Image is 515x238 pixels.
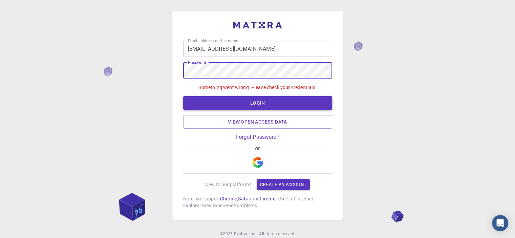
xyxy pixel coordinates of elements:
[260,195,275,202] a: Firefox
[188,60,206,65] label: Password
[198,84,317,91] p: Something went wrong. Please check your credentials.
[183,115,332,129] a: View open access data
[183,195,332,209] p: Note: we support , and . Users of Internet Explorer may experience problems.
[259,231,295,237] span: All rights reserved.
[236,134,280,140] a: Forgot Password?
[492,215,508,231] div: Open Intercom Messenger
[252,146,263,152] span: or
[252,157,263,168] img: Google
[234,231,258,237] a: Exabyte Inc.
[183,96,332,110] button: LOGIN
[234,231,258,236] span: Exabyte Inc.
[188,38,238,44] label: Email address or Username
[220,195,237,202] a: Chrome
[238,195,252,202] a: Safari
[220,231,234,237] span: © 2025
[205,181,251,188] p: New to our platform?
[257,179,310,190] a: Create an account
